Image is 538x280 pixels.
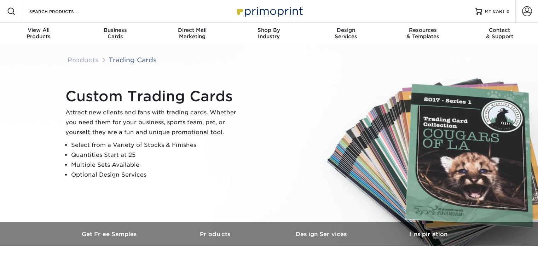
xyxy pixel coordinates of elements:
[68,56,99,64] a: Products
[154,27,231,33] span: Direct Mail
[461,27,538,40] div: & Support
[71,160,242,170] li: Multiple Sets Available
[231,27,307,40] div: Industry
[109,56,157,64] a: Trading Cards
[163,222,269,246] a: Products
[231,27,307,33] span: Shop By
[71,150,242,160] li: Quantities Start at 25
[77,27,154,40] div: Cards
[307,27,384,33] span: Design
[269,231,375,238] h3: Design Services
[269,222,375,246] a: Design Services
[29,7,98,16] input: SEARCH PRODUCTS.....
[163,231,269,238] h3: Products
[65,108,242,137] p: Attract new clients and fans with trading cards. Whether you need them for your business, sports ...
[234,4,305,19] img: Primoprint
[461,27,538,33] span: Contact
[461,23,538,45] a: Contact& Support
[65,88,242,105] h1: Custom Trading Cards
[154,23,231,45] a: Direct MailMarketing
[375,222,481,246] a: Inspiration
[307,23,384,45] a: DesignServices
[507,9,510,14] span: 0
[231,23,307,45] a: Shop ByIndustry
[384,27,461,33] span: Resources
[57,222,163,246] a: Get Free Samples
[71,170,242,180] li: Optional Design Services
[375,231,481,238] h3: Inspiration
[77,27,154,33] span: Business
[77,23,154,45] a: BusinessCards
[384,23,461,45] a: Resources& Templates
[384,27,461,40] div: & Templates
[57,231,163,238] h3: Get Free Samples
[485,8,505,15] span: MY CART
[307,27,384,40] div: Services
[71,140,242,150] li: Select from a Variety of Stocks & Finishes
[154,27,231,40] div: Marketing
